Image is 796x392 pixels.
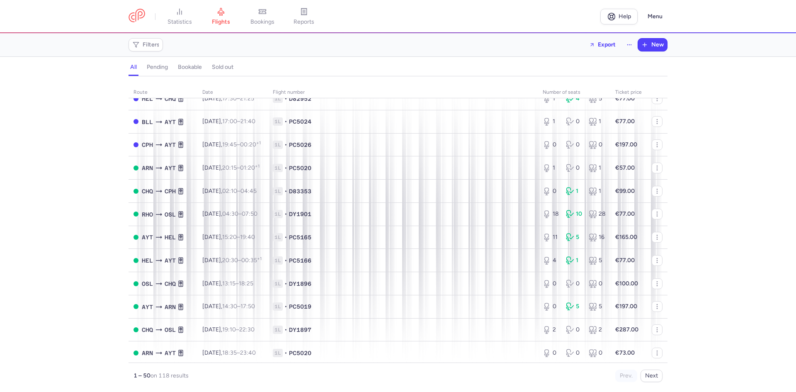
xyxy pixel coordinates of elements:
[250,18,274,26] span: bookings
[129,86,197,99] th: route
[543,117,559,126] div: 1
[240,141,261,148] time: 00:20
[289,349,311,357] span: PC5020
[240,349,256,356] time: 23:40
[133,372,150,379] strong: 1 – 50
[150,372,189,379] span: on 118 results
[289,95,311,103] span: D82952
[566,141,582,149] div: 0
[543,256,559,265] div: 4
[566,256,582,265] div: 1
[129,9,145,24] a: CitizenPlane red outlined logo
[240,234,255,241] time: 19:40
[130,63,137,71] h4: all
[284,280,287,288] span: •
[273,187,283,195] span: 1L
[543,326,559,334] div: 2
[202,118,255,125] span: [DATE],
[543,141,559,149] div: 0
[268,86,538,99] th: Flight number
[289,117,311,126] span: PC5024
[273,280,283,288] span: 1L
[615,164,635,171] strong: €57.00
[222,257,262,264] span: –
[566,349,582,357] div: 0
[142,302,153,312] span: AYT
[643,9,667,24] button: Menu
[159,7,200,26] a: statistics
[589,233,605,241] div: 16
[615,257,635,264] strong: €77.00
[589,326,605,334] div: 2
[273,233,283,241] span: 1L
[589,210,605,218] div: 28
[600,9,638,24] a: Help
[202,210,257,217] span: [DATE],
[284,95,287,103] span: •
[142,348,153,358] span: ARN
[142,256,153,265] span: HEL
[615,210,635,217] strong: €77.00
[289,210,311,218] span: DY1901
[615,187,635,195] strong: €99.00
[543,187,559,195] div: 0
[222,349,237,356] time: 18:35
[615,303,637,310] strong: €197.00
[255,163,260,169] sup: +1
[284,141,287,149] span: •
[222,234,237,241] time: 15:20
[142,233,153,242] span: AYT
[589,95,605,103] div: 5
[589,164,605,172] div: 1
[566,280,582,288] div: 0
[165,279,176,288] span: CHQ
[589,141,605,149] div: 0
[257,256,262,261] sup: +1
[165,210,176,219] span: OSL
[222,95,254,102] span: –
[165,117,176,127] span: AYT
[589,256,605,265] div: 5
[615,234,637,241] strong: €165.00
[256,140,261,146] sup: +1
[147,63,168,71] h4: pending
[289,302,311,311] span: PC5019
[543,280,559,288] div: 0
[222,141,237,148] time: 19:45
[222,141,261,148] span: –
[165,140,176,149] span: AYT
[566,117,582,126] div: 0
[638,39,667,51] button: New
[538,86,610,99] th: number of seats
[239,326,255,333] time: 22:30
[543,210,559,218] div: 18
[242,210,257,217] time: 07:50
[589,302,605,311] div: 5
[165,348,176,358] span: AYT
[222,164,237,171] time: 20:15
[202,187,257,195] span: [DATE],
[284,164,287,172] span: •
[143,41,160,48] span: Filters
[222,280,235,287] time: 13:15
[222,257,238,264] time: 20:30
[200,7,242,26] a: flights
[566,187,582,195] div: 1
[284,210,287,218] span: •
[202,326,255,333] span: [DATE],
[212,63,233,71] h4: sold out
[284,187,287,195] span: •
[289,326,311,334] span: DY1897
[619,13,631,19] span: Help
[289,141,311,149] span: PC5026
[273,349,283,357] span: 1L
[222,349,256,356] span: –
[142,117,153,127] span: BLL
[142,140,153,149] span: CPH
[289,256,311,265] span: PC5166
[240,118,255,125] time: 21:40
[222,303,237,310] time: 14:30
[202,95,254,102] span: [DATE],
[240,95,254,102] time: 21:25
[566,95,582,103] div: 4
